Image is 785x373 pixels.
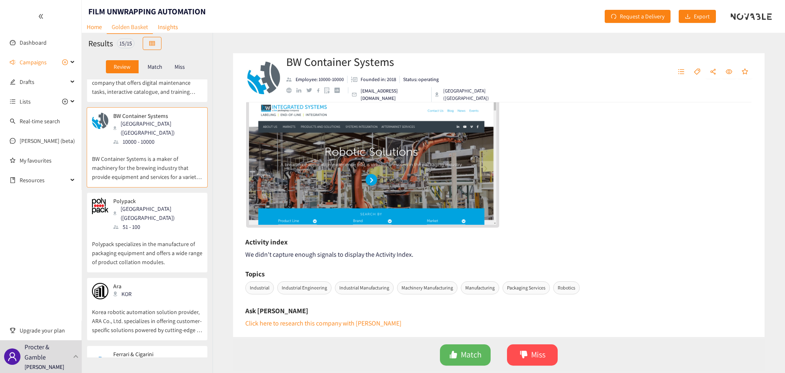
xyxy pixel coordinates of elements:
p: Status: operating [403,76,439,83]
div: 10000 - 10000 [113,137,202,146]
span: plus-circle [62,99,68,104]
p: [EMAIL_ADDRESS][DOMAIN_NAME] [361,87,428,102]
span: unordered-list [10,99,16,104]
span: Resources [20,172,68,188]
a: crunchbase [334,88,345,93]
span: user [7,352,17,362]
span: trophy [10,328,16,333]
a: twitter [306,88,316,92]
p: BW Container Systems [113,113,197,119]
p: Korea robotic automation solution provider, ARA Co., Ltd. specializes in offering customer-specif... [92,299,202,335]
li: Status [400,76,439,83]
button: unordered-list [674,66,689,79]
img: Company Logo [247,61,280,94]
span: Industrial [245,281,274,294]
span: table [149,41,155,47]
div: KOR [113,289,151,298]
span: Industrial Engineering [277,281,332,294]
img: Snapshot of the Company's website [249,85,496,224]
a: linkedin [296,88,306,93]
a: website [286,88,296,93]
span: Export [694,12,710,21]
span: sound [10,59,16,65]
span: plus-circle [62,59,68,65]
span: Campaigns [20,54,47,70]
a: Home [82,20,107,33]
span: Machinery Manufacturing [397,281,458,294]
p: Ara [113,283,146,289]
div: [GEOGRAPHIC_DATA] ([GEOGRAPHIC_DATA]) [435,87,526,102]
span: book [10,177,16,183]
a: Dashboard [20,39,47,46]
button: likeMatch [440,344,491,366]
span: Manufacturing [461,281,499,294]
a: My favourites [20,152,75,169]
span: edit [10,79,16,85]
h2: BW Container Systems [286,54,526,70]
span: download [685,14,691,20]
button: eye [722,66,736,79]
button: dislikeMiss [507,344,558,366]
h6: Ask [PERSON_NAME] [245,305,308,317]
span: Upgrade your plan [20,322,75,339]
button: tag [690,66,704,79]
img: Snapshot of the company's website [92,113,108,129]
li: Founded in year [348,76,400,83]
div: 51 - 100 [113,222,202,231]
p: Miss [175,63,185,70]
img: Snapshot of the company's website [92,198,108,214]
a: Golden Basket [107,20,153,34]
a: Click here to research this company with [PERSON_NAME] [245,319,401,328]
p: Review [114,63,130,70]
button: share-alt [706,66,720,79]
p: Procter & Gamble [25,342,70,362]
p: Employee: 10000-10000 [296,76,344,83]
p: [PERSON_NAME] [25,362,64,371]
p: Polypack specializes in the manufacture of packaging equipment and offers a wide range of product... [92,231,202,267]
a: facebook [317,88,325,93]
span: tag [694,68,700,76]
span: like [449,350,458,360]
button: table [143,37,161,50]
button: downloadExport [679,10,716,23]
span: Robotics [553,281,580,294]
div: [GEOGRAPHIC_DATA] ([GEOGRAPHIC_DATA]) [113,204,202,222]
span: Request a Delivery [620,12,664,21]
p: Ferrari & Cigarini [113,351,197,357]
h1: FILM UNWRAPPING AUTOMATION [88,6,206,17]
span: eye [726,68,732,76]
a: website [249,85,496,224]
button: star [738,66,752,79]
button: redoRequest a Delivery [605,10,671,23]
span: Industrial Manufacturing [335,281,394,294]
span: Drafts [20,74,68,90]
a: google maps [324,87,334,93]
span: double-left [38,14,44,19]
span: dislike [520,350,528,360]
span: share-alt [710,68,716,76]
div: 15 / 15 [117,38,135,48]
h6: Topics [245,268,265,280]
span: star [742,68,748,76]
span: unordered-list [678,68,684,76]
span: Lists [20,93,31,110]
span: Match [461,348,482,361]
img: Snapshot of the company's website [92,283,108,299]
span: redo [611,14,617,20]
p: Polypack [113,198,197,204]
a: Insights [153,20,183,33]
span: Packaging Services [502,281,550,294]
a: Real-time search [20,118,60,125]
p: BW Container Systems is a maker of machinery for the brewing industry that provide equipment and ... [92,146,202,181]
p: Match [148,63,162,70]
div: We didn't capture enough signals to display the Activity Index. [245,249,752,260]
a: [PERSON_NAME] (beta) [20,137,75,145]
h2: Results [88,38,113,49]
div: [GEOGRAPHIC_DATA] ([GEOGRAPHIC_DATA]) [113,119,202,137]
h6: Activity index [245,236,288,248]
li: Employees [286,76,348,83]
iframe: Chat Widget [652,285,785,373]
p: Founded in: 2018 [361,76,396,83]
span: Miss [531,348,545,361]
